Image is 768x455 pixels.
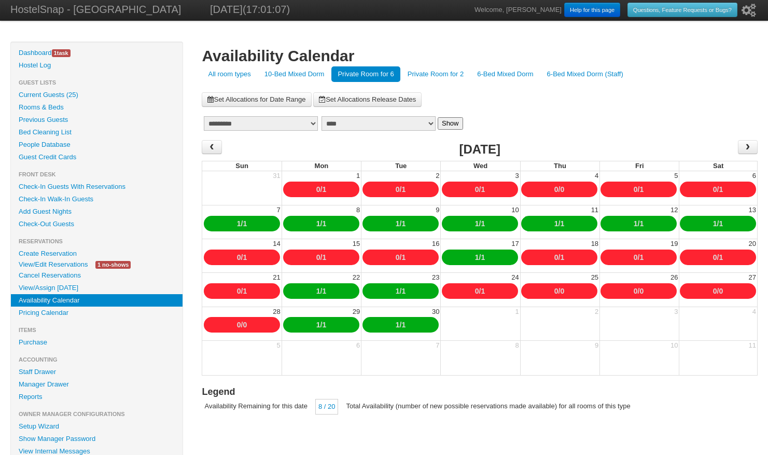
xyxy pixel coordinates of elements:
a: 1 [481,253,485,261]
a: People Database [11,139,183,151]
th: Wed [440,161,520,171]
div: 8 / 20 [315,399,339,415]
a: 6-Bed Mixed Dorm [471,66,539,82]
a: Create Reservation [11,247,183,260]
a: 0 [634,253,638,261]
a: Add Guest Nights [11,205,183,218]
div: / [680,250,756,265]
button: Show [438,117,463,130]
li: Reservations [11,235,183,247]
div: 12 [669,205,679,215]
a: Setup Wizard [11,420,183,433]
div: / [204,216,280,231]
a: 1 [554,219,558,228]
div: / [362,317,439,333]
th: Fri [599,161,679,171]
div: 27 [748,273,757,282]
a: Pricing Calendar [11,307,183,319]
a: Previous Guests [11,114,183,126]
div: 23 [431,273,440,282]
div: 31 [272,171,281,181]
div: 28 [272,307,281,316]
a: 1 [237,219,241,228]
div: 20 [748,239,757,249]
div: / [362,250,439,265]
a: Dashboard1task [11,47,183,59]
div: 5 [276,341,282,350]
a: View/Assign [DATE] [11,282,183,294]
a: Private Room for 6 [331,66,400,82]
div: / [204,283,280,299]
span: ‹ [208,139,216,155]
div: / [521,283,597,299]
a: 1 [713,219,717,228]
div: / [204,250,280,265]
div: 11 [748,341,757,350]
div: 8 [355,205,361,215]
a: 0 [243,321,247,329]
a: 1 [481,287,485,295]
a: 10-Bed Mixed Dorm [258,66,331,82]
a: 1 [322,321,326,329]
span: task [52,49,71,57]
a: Set Allocations Release Dates [313,92,422,107]
a: 0 [237,253,241,261]
a: All room types [202,66,257,82]
div: 9 [594,341,599,350]
a: 1 [401,287,406,295]
a: 0 [237,321,241,329]
a: Help for this page [564,3,620,17]
div: 1 [514,307,520,316]
div: 1 [355,171,361,181]
a: 0 [634,287,638,295]
div: 2 [435,171,440,181]
th: Mon [282,161,361,171]
div: 5 [673,171,679,181]
li: Items [11,324,183,336]
h3: Legend [202,385,758,399]
div: / [442,250,518,265]
a: 0 [554,185,558,194]
a: Show Manager Password [11,433,183,445]
div: / [362,182,439,197]
a: Set Allocations for Date Range [202,92,311,107]
span: (17:01:07) [243,4,290,15]
a: 1 [322,185,326,194]
a: 0 [634,185,638,194]
div: 10 [510,205,520,215]
div: 21 [272,273,281,282]
a: 1 [243,287,247,295]
div: 16 [431,239,440,249]
a: 1 no-shows [88,259,138,270]
h1: Availability Calendar [202,47,758,65]
a: 0 [719,287,723,295]
a: View/Edit Reservations [11,259,95,270]
a: 1 [560,219,564,228]
div: 14 [272,239,281,249]
div: / [204,317,280,333]
div: / [283,250,359,265]
a: 1 [639,219,644,228]
div: Availability Remaining for this date [202,399,310,413]
div: / [680,182,756,197]
a: 0 [396,185,400,194]
div: 10 [669,341,679,350]
div: 3 [514,171,520,181]
span: › [744,139,752,155]
div: 11 [590,205,599,215]
a: 1 [719,219,723,228]
a: 1 [481,185,485,194]
a: 1 [401,321,406,329]
div: / [283,317,359,333]
div: 7 [276,205,282,215]
a: 1 [475,219,479,228]
div: 6 [751,171,757,181]
li: Front Desk [11,168,183,181]
a: Hostel Log [11,59,183,72]
a: 0 [639,287,644,295]
th: Sun [202,161,281,171]
div: 8 [514,341,520,350]
th: Tue [361,161,440,171]
a: 1 [401,253,406,261]
div: / [442,283,518,299]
